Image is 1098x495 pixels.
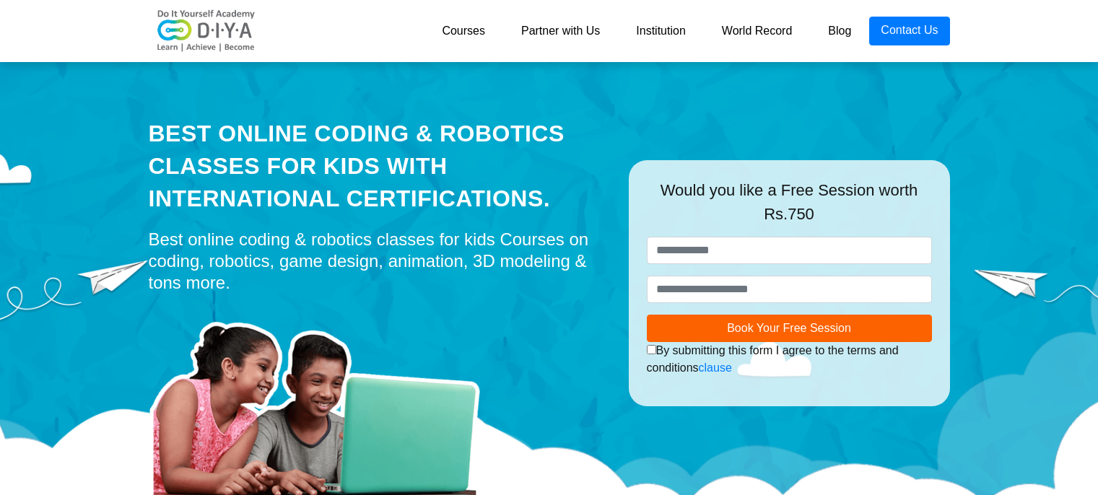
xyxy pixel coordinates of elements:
div: By submitting this form I agree to the terms and conditions [647,342,932,377]
a: Partner with Us [503,17,618,45]
div: Best online coding & robotics classes for kids Courses on coding, robotics, game design, animatio... [149,229,607,294]
a: World Record [704,17,811,45]
a: Blog [810,17,869,45]
button: Book Your Free Session [647,315,932,342]
a: Institution [618,17,703,45]
a: clause [699,362,732,374]
span: Book Your Free Session [727,322,851,334]
div: Best Online Coding & Robotics Classes for kids with International Certifications. [149,118,607,214]
a: Contact Us [869,17,949,45]
a: Courses [424,17,503,45]
img: logo-v2.png [149,9,264,53]
div: Would you like a Free Session worth Rs.750 [647,178,932,237]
